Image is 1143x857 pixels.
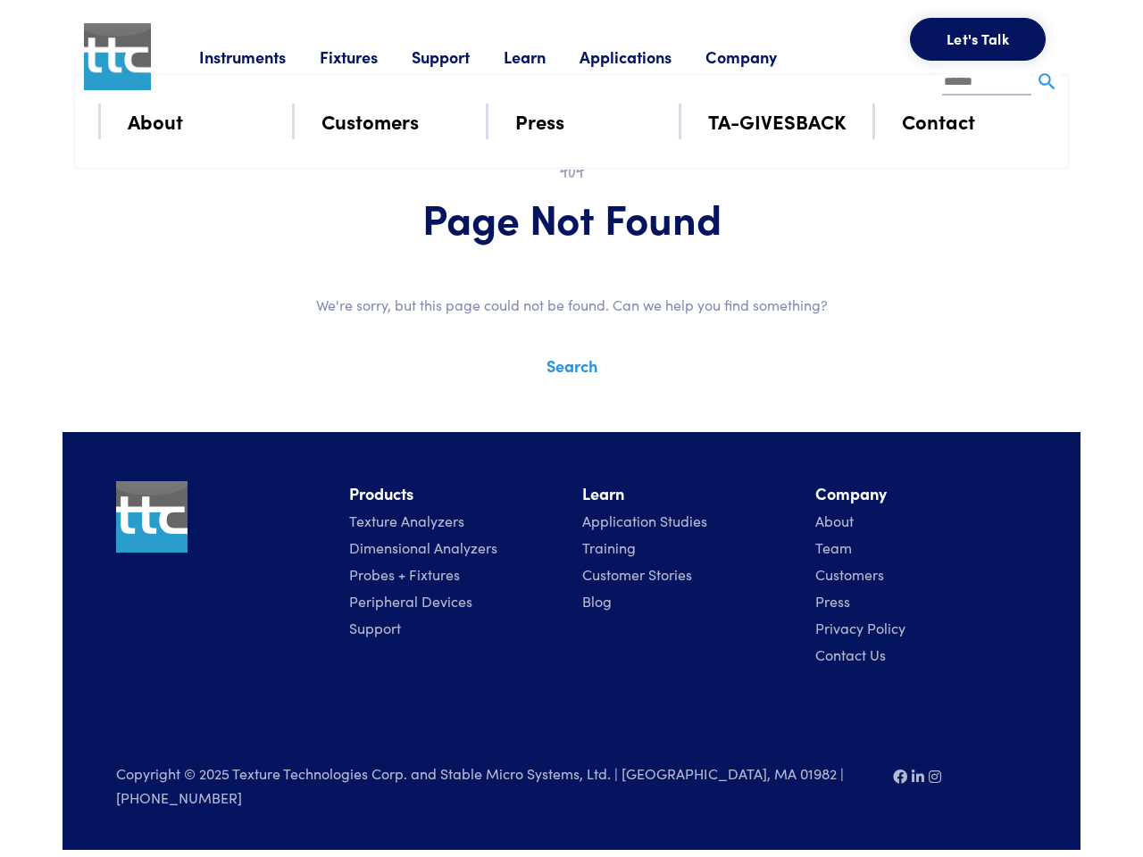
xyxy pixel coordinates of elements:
[902,105,975,137] a: Contact
[815,618,905,637] a: Privacy Policy
[910,18,1046,61] button: Let's Talk
[582,511,707,530] a: Application Studies
[582,537,636,557] a: Training
[708,105,847,137] a: TA-GIVESBACK
[349,511,464,530] a: Texture Analyzers
[116,787,242,807] a: [PHONE_NUMBER]
[349,618,401,637] a: Support
[349,564,460,584] a: Probes + Fixtures
[84,23,151,90] img: ttc_logo_1x1_v1.0.png
[504,46,580,68] a: Learn
[515,105,564,137] a: Press
[349,591,472,611] a: Peripheral Devices
[116,157,1027,185] h2: 404
[815,481,1027,507] li: Company
[320,46,412,68] a: Fixtures
[582,591,612,611] a: Blog
[73,294,1070,317] p: We're sorry, but this page could not be found. Can we help you find something?
[349,537,497,557] a: Dimensional Analyzers
[546,354,597,377] a: Search
[705,46,811,68] a: Company
[128,105,183,137] a: About
[116,481,188,553] img: ttc_logo_1x1_v1.0.png
[412,46,504,68] a: Support
[349,481,561,507] li: Products
[815,511,854,530] a: About
[116,762,872,809] p: Copyright © 2025 Texture Technologies Corp. and Stable Micro Systems, Ltd. | [GEOGRAPHIC_DATA], M...
[582,481,794,507] li: Learn
[815,564,884,584] a: Customers
[199,46,320,68] a: Instruments
[321,105,419,137] a: Customers
[582,564,692,584] a: Customer Stories
[116,192,1027,244] h1: Page Not Found
[580,46,705,68] a: Applications
[815,537,852,557] a: Team
[815,645,886,664] a: Contact Us
[815,591,850,611] a: Press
